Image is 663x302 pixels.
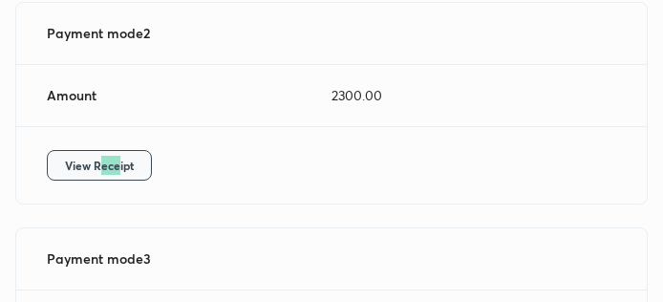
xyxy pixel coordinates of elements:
span: View Receipt [65,156,134,175]
div: 2300.00 [331,88,616,103]
div: Amount [47,88,331,103]
div: Payment mode 3 [47,251,331,267]
button: View Receipt [47,150,152,181]
div: Payment mode 2 [47,26,331,41]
